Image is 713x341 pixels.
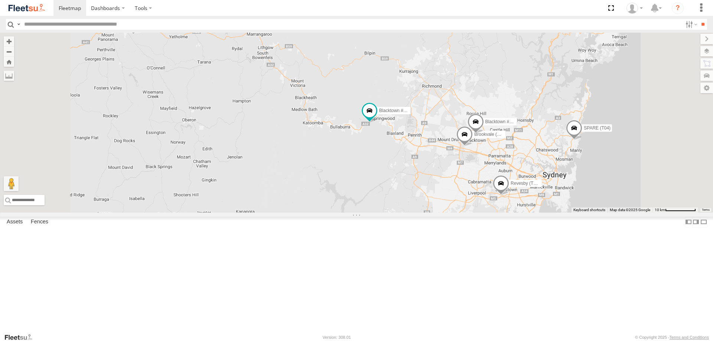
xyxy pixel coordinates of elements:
span: Blacktown #1 (T09 - [PERSON_NAME]) [379,108,458,113]
label: Search Query [16,19,22,30]
span: Blacktown #2 (T05 - [PERSON_NAME]) [485,119,564,124]
span: Revesby (T07 - [PERSON_NAME]) [511,181,580,186]
span: Brookvale (T10 - [PERSON_NAME]) [474,132,547,137]
button: Zoom Home [4,57,14,67]
div: Version: 308.01 [323,335,351,340]
button: Drag Pegman onto the map to open Street View [4,176,19,191]
label: Hide Summary Table [700,217,707,227]
a: Terms and Conditions [670,335,709,340]
a: Visit our Website [4,334,38,341]
button: Keyboard shortcuts [573,207,605,213]
span: 10 km [655,208,665,212]
i: ? [672,2,684,14]
label: Fences [27,217,52,227]
label: Dock Summary Table to the Left [685,217,692,227]
label: Assets [3,217,26,227]
span: SPARE (T04) [584,125,611,131]
div: © Copyright 2025 - [635,335,709,340]
label: Measure [4,71,14,81]
img: fleetsu-logo-horizontal.svg [7,3,46,13]
button: Zoom in [4,36,14,46]
span: Map data ©2025 Google [610,208,650,212]
a: Terms (opens in new tab) [702,209,710,212]
button: Zoom out [4,46,14,57]
div: Ken Manners [624,3,645,14]
label: Dock Summary Table to the Right [692,217,700,227]
label: Search Filter Options [683,19,699,30]
button: Map Scale: 10 km per 79 pixels [652,207,698,213]
label: Map Settings [700,83,713,93]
